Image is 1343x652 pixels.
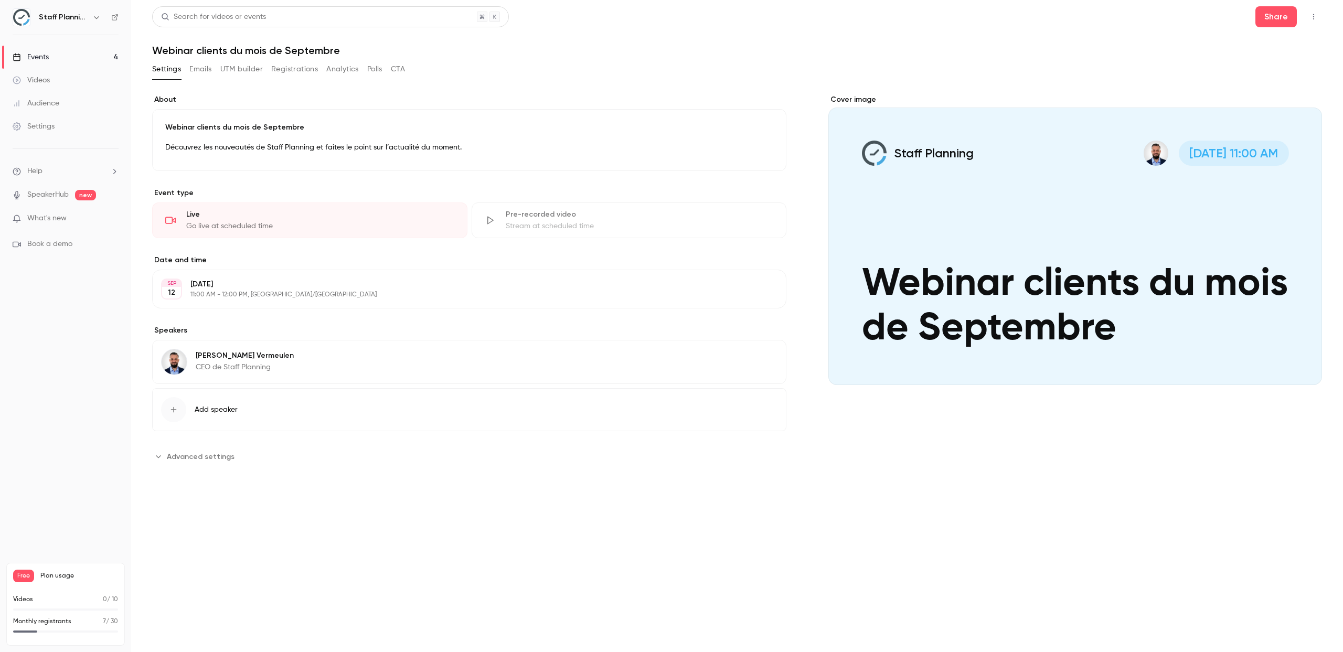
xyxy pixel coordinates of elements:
h1: Webinar clients du mois de Septembre [152,44,1322,57]
div: SEP [162,280,181,287]
p: Videos [13,595,33,604]
button: Polls [367,61,382,78]
span: 0 [103,596,107,603]
p: Monthly registrants [13,617,71,626]
p: [DATE] [190,279,731,290]
div: Pre-recorded videoStream at scheduled time [472,202,787,238]
div: Go live at scheduled time [186,221,454,231]
div: Videos [13,75,50,85]
span: Help [27,166,42,177]
img: Staff Planning [13,9,30,26]
p: [PERSON_NAME] Vermeulen [196,350,294,361]
button: CTA [391,61,405,78]
div: Audience [13,98,59,109]
span: Add speaker [195,404,238,415]
button: Settings [152,61,181,78]
section: Cover image [828,94,1322,385]
label: About [152,94,786,105]
span: new [75,190,96,200]
p: Découvrez les nouveautés de Staff Planning et faites le point sur l’actualité du moment. [165,141,773,154]
p: Event type [152,188,786,198]
span: Plan usage [40,572,118,580]
button: UTM builder [220,61,263,78]
img: Christophe Vermeulen [162,349,187,375]
div: Events [13,52,49,62]
label: Speakers [152,325,786,336]
span: Free [13,570,34,582]
div: Stream at scheduled time [506,221,774,231]
div: Settings [13,121,55,132]
p: 12 [168,287,175,298]
p: CEO de Staff Planning [196,362,294,372]
section: Advanced settings [152,448,786,465]
button: Share [1255,6,1297,27]
p: / 30 [103,617,118,626]
iframe: Noticeable Trigger [106,214,119,223]
label: Date and time [152,255,786,265]
div: Search for videos or events [161,12,266,23]
span: 7 [103,618,106,625]
label: Cover image [828,94,1322,105]
div: Pre-recorded video [506,209,774,220]
div: Christophe Vermeulen[PERSON_NAME] VermeulenCEO de Staff Planning [152,340,786,384]
h6: Staff Planning [39,12,88,23]
button: Add speaker [152,388,786,431]
button: Registrations [271,61,318,78]
p: 11:00 AM - 12:00 PM, [GEOGRAPHIC_DATA]/[GEOGRAPHIC_DATA] [190,291,731,299]
button: Analytics [326,61,359,78]
p: / 10 [103,595,118,604]
button: Advanced settings [152,448,241,465]
button: Emails [189,61,211,78]
li: help-dropdown-opener [13,166,119,177]
span: Book a demo [27,239,72,250]
div: LiveGo live at scheduled time [152,202,467,238]
a: SpeakerHub [27,189,69,200]
div: Live [186,209,454,220]
span: Advanced settings [167,451,235,462]
span: What's new [27,213,67,224]
p: Webinar clients du mois de Septembre [165,122,773,133]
